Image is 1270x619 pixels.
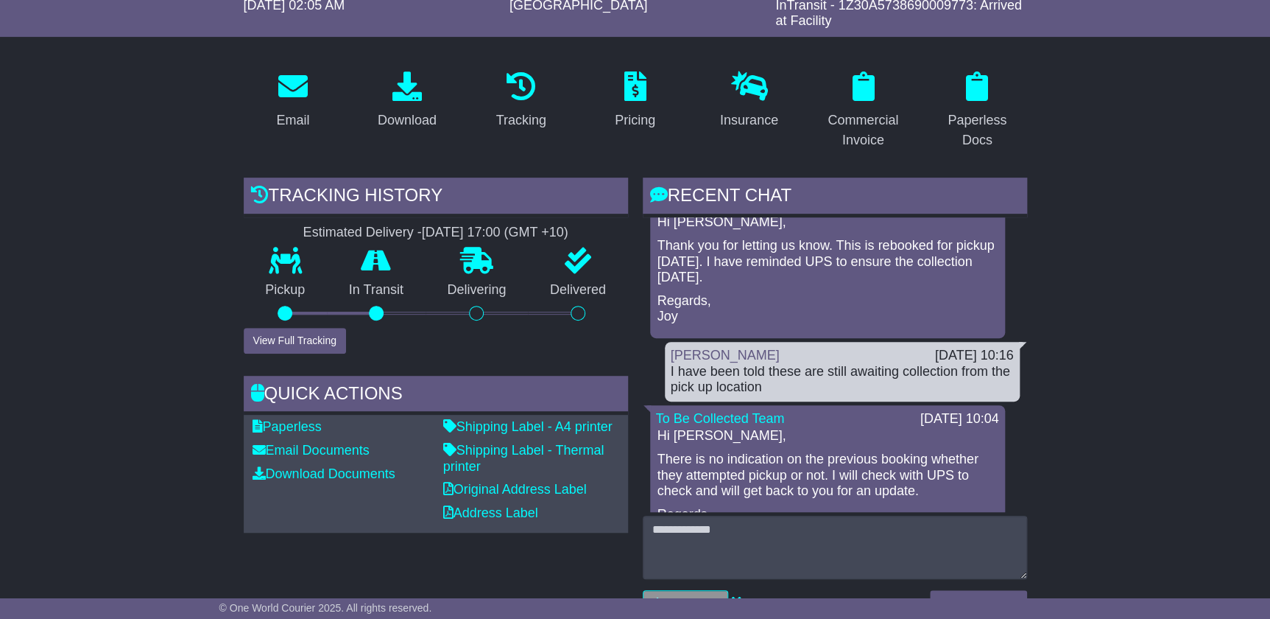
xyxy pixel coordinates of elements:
[378,111,437,130] div: Download
[327,282,426,298] p: In Transit
[930,590,1026,616] button: Send a Message
[643,178,1027,217] div: RECENT CHAT
[219,602,432,614] span: © One World Courier 2025. All rights reserved.
[267,66,319,136] a: Email
[657,507,998,539] p: Regards, Joy
[657,428,998,444] p: Hi [PERSON_NAME],
[814,66,913,155] a: Commercial Invoice
[671,364,1014,396] div: I have been told these are still awaiting collection from the pick up location
[244,225,628,241] div: Estimated Delivery -
[426,282,529,298] p: Delivering
[920,411,999,427] div: [DATE] 10:04
[823,111,903,150] div: Commercial Invoice
[253,419,322,434] a: Paperless
[657,238,998,286] p: Thank you for letting us know. This is rebooked for pickup [DATE]. I have reminded UPS to ensure ...
[244,376,628,416] div: Quick Actions
[276,111,309,130] div: Email
[935,348,1014,364] div: [DATE] 10:16
[657,293,998,325] p: Regards, Joy
[443,443,604,474] a: Shipping Label - Thermal printer
[422,225,568,241] div: [DATE] 17:00 (GMT +10)
[937,111,1017,150] div: Paperless Docs
[443,482,587,497] a: Original Address Label
[443,419,613,434] a: Shipping Label - A4 printer
[528,282,628,298] p: Delivered
[253,443,370,458] a: Email Documents
[720,111,778,130] div: Insurance
[443,506,538,520] a: Address Label
[244,178,628,217] div: Tracking history
[368,66,446,136] a: Download
[605,66,665,136] a: Pricing
[656,411,785,426] a: To Be Collected Team
[244,328,346,354] button: View Full Tracking
[671,348,780,363] a: [PERSON_NAME]
[657,452,998,500] p: There is no indication on the previous booking whether they attempted pickup or not. I will check...
[244,282,328,298] p: Pickup
[486,66,555,136] a: Tracking
[253,466,395,481] a: Download Documents
[495,111,546,130] div: Tracking
[710,66,788,136] a: Insurance
[615,111,655,130] div: Pricing
[657,214,998,231] p: Hi [PERSON_NAME],
[928,66,1027,155] a: Paperless Docs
